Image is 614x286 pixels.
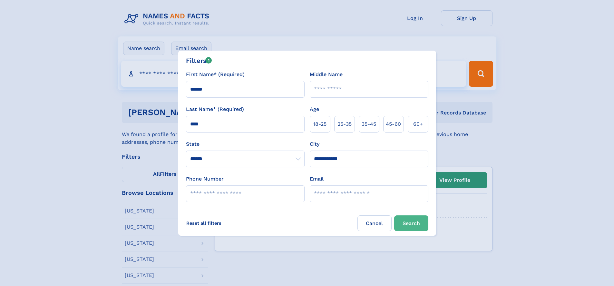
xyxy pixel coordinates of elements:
[362,120,376,128] span: 35‑45
[310,175,324,183] label: Email
[413,120,423,128] span: 60+
[310,105,319,113] label: Age
[186,56,212,65] div: Filters
[186,140,305,148] label: State
[310,140,319,148] label: City
[186,105,244,113] label: Last Name* (Required)
[386,120,401,128] span: 45‑60
[186,71,245,78] label: First Name* (Required)
[394,215,428,231] button: Search
[310,71,343,78] label: Middle Name
[337,120,352,128] span: 25‑35
[182,215,226,231] label: Reset all filters
[186,175,224,183] label: Phone Number
[357,215,392,231] label: Cancel
[313,120,326,128] span: 18‑25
